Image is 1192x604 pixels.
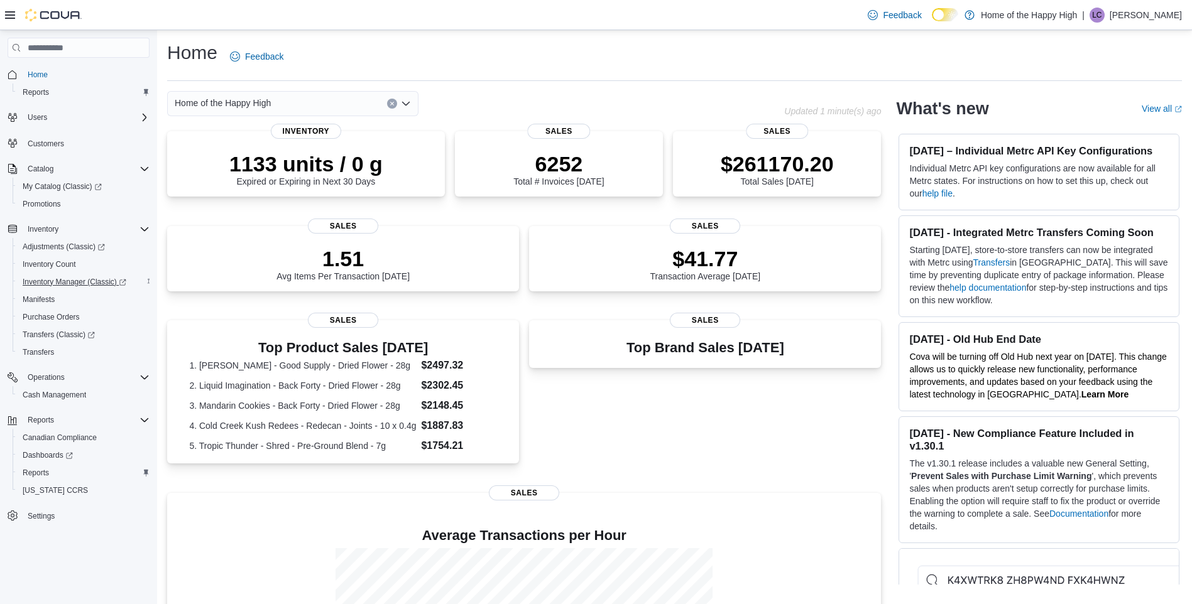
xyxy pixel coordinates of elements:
[1092,8,1102,23] span: LC
[1049,509,1108,519] a: Documentation
[23,450,73,460] span: Dashboards
[13,256,155,273] button: Inventory Count
[229,151,383,176] p: 1133 units / 0 g
[721,151,834,186] div: Total Sales [DATE]
[23,509,60,524] a: Settings
[308,218,378,234] span: Sales
[18,274,150,289] span: Inventory Manager (Classic)
[23,161,150,176] span: Catalog
[421,418,496,433] dd: $1887.83
[23,135,150,151] span: Customers
[863,3,926,28] a: Feedback
[18,257,150,272] span: Inventory Count
[23,277,126,287] span: Inventory Manager (Classic)
[23,136,69,151] a: Customers
[528,124,590,139] span: Sales
[883,9,921,21] span: Feedback
[13,482,155,499] button: [US_STATE] CCRS
[28,372,65,382] span: Operations
[308,313,378,328] span: Sales
[28,511,55,521] span: Settings
[276,246,410,271] p: 1.51
[401,99,411,109] button: Open list of options
[3,160,155,178] button: Catalog
[922,188,953,198] a: help file
[23,347,54,357] span: Transfers
[28,415,54,425] span: Reports
[23,413,59,428] button: Reports
[28,70,48,80] span: Home
[23,222,150,237] span: Inventory
[13,273,155,291] a: Inventory Manager (Classic)
[13,308,155,326] button: Purchase Orders
[513,151,604,186] div: Total # Invoices [DATE]
[18,345,59,360] a: Transfers
[18,292,60,307] a: Manifests
[513,151,604,176] p: 6252
[23,413,150,428] span: Reports
[3,65,155,84] button: Home
[421,398,496,413] dd: $2148.45
[23,294,55,305] span: Manifests
[421,358,496,373] dd: $2497.32
[981,8,1077,23] p: Home of the Happy High
[909,427,1169,452] h3: [DATE] - New Compliance Feature Included in v1.30.1
[175,95,271,111] span: Home of the Happy High
[3,411,155,429] button: Reports
[225,44,288,69] a: Feedback
[909,333,1169,345] h3: [DATE] - Old Hub End Date
[1081,389,1129,399] strong: Learn More
[23,242,105,252] span: Adjustments (Classic)
[387,99,397,109] button: Clear input
[23,110,52,125] button: Users
[3,109,155,126] button: Users
[189,399,416,412] dt: 3. Mandarin Cookies - Back Forty - Dried Flower - 28g
[18,197,150,212] span: Promotions
[18,239,110,254] a: Adjustments (Classic)
[1174,105,1182,113] svg: External link
[626,340,784,355] h3: Top Brand Sales [DATE]
[18,310,85,325] a: Purchase Orders
[3,507,155,525] button: Settings
[973,257,1010,267] a: Transfers
[23,67,53,82] a: Home
[3,369,155,386] button: Operations
[911,471,1091,481] strong: Prevent Sales with Purchase Limit Warning
[721,151,834,176] p: $261170.20
[28,224,58,234] span: Inventory
[909,457,1169,532] p: The v1.30.1 release includes a valuable new General Setting, ' ', which prevents sales when produ...
[13,238,155,256] a: Adjustments (Classic)
[13,464,155,482] button: Reports
[18,85,54,100] a: Reports
[8,60,150,558] nav: Complex example
[23,110,150,125] span: Users
[23,433,97,443] span: Canadian Compliance
[932,8,958,21] input: Dark Mode
[909,162,1169,200] p: Individual Metrc API key configurations are now available for all Metrc states. For instructions ...
[23,485,88,495] span: [US_STATE] CCRS
[1110,8,1182,23] p: [PERSON_NAME]
[28,139,64,149] span: Customers
[23,199,61,209] span: Promotions
[276,246,410,281] div: Avg Items Per Transaction [DATE]
[909,244,1169,306] p: Starting [DATE], store-to-store transfers can now be integrated with Metrc using in [GEOGRAPHIC_D...
[18,483,150,498] span: Washington CCRS
[28,164,53,174] span: Catalog
[25,9,82,21] img: Cova
[13,326,155,343] a: Transfers (Classic)
[189,440,416,452] dt: 5. Tropic Thunder - Shred - Pre-Ground Blend - 7g
[23,181,102,191] span: My Catalog (Classic)
[18,274,131,289] a: Inventory Manager (Classic)
[13,178,155,195] a: My Catalog (Classic)
[13,429,155,446] button: Canadian Compliance
[3,134,155,152] button: Customers
[18,179,107,194] a: My Catalog (Classic)
[18,239,150,254] span: Adjustments (Classic)
[177,528,871,543] h4: Average Transactions per Hour
[18,345,150,360] span: Transfers
[18,448,150,463] span: Dashboards
[909,352,1166,399] span: Cova will be turning off Old Hub next year on [DATE]. This change allows us to quickly release ne...
[189,419,416,432] dt: 4. Cold Creek Kush Redees - Redecan - Joints - 10 x 0.4g
[167,40,217,65] h1: Home
[23,370,70,385] button: Operations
